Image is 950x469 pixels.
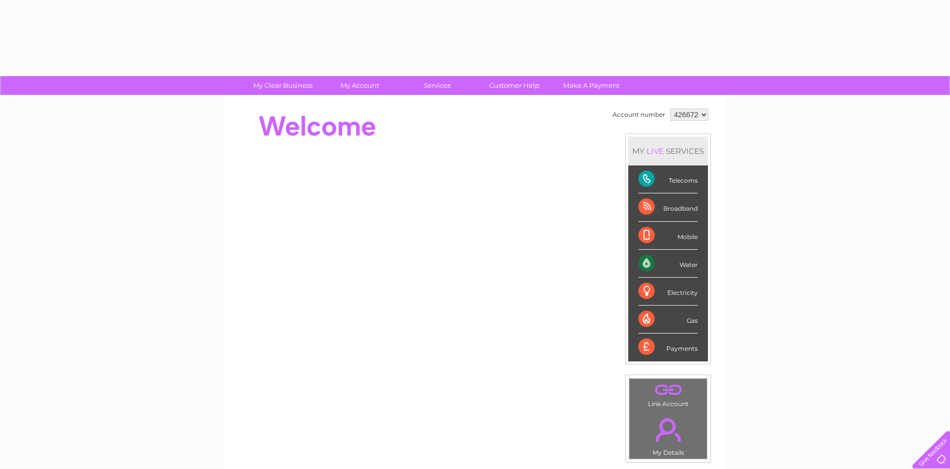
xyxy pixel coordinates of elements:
[638,222,698,250] div: Mobile
[638,278,698,306] div: Electricity
[638,306,698,333] div: Gas
[395,76,479,95] a: Services
[638,165,698,193] div: Telecoms
[644,146,666,156] div: LIVE
[628,137,708,165] div: MY SERVICES
[638,250,698,278] div: Water
[629,410,707,459] td: My Details
[638,193,698,221] div: Broadband
[638,333,698,361] div: Payments
[610,106,668,123] td: Account number
[629,378,707,410] td: Link Account
[632,381,704,399] a: .
[472,76,556,95] a: Customer Help
[632,412,704,448] a: .
[241,76,325,95] a: My Clear Business
[550,76,633,95] a: Make A Payment
[318,76,402,95] a: My Account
